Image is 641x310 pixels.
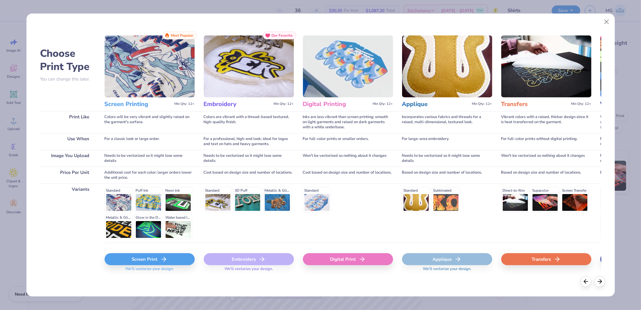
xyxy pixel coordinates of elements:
[204,133,294,150] div: For a professional, high-end look; ideal for logos and text on hats and heavy garments.
[402,100,470,108] h3: Applique
[303,167,393,184] div: Cost based on design size and number of locations.
[402,253,492,265] div: Applique
[123,266,176,275] span: We'll vectorize your design.
[402,35,492,97] img: Applique
[105,111,195,133] div: Colors will be very vibrant and slightly raised on the garment's surface.
[303,111,393,133] div: Inks are less vibrant than screen printing; smooth on light garments and raised on dark garments ...
[501,35,591,97] img: Transfers
[472,102,492,106] span: Min Qty: 12+
[501,111,591,133] div: Vibrant colors with a raised, thicker design since it is heat transferred on the garment.
[601,16,612,27] button: Close
[40,133,96,150] div: Use When
[105,35,195,97] img: Screen Printing
[40,47,96,73] h2: Choose Print Type
[204,253,294,265] div: Embroidery
[105,253,195,265] div: Screen Print
[204,111,294,133] div: Colors are vibrant with a thread-based textured, high-quality finish.
[303,253,393,265] div: Digital Print
[105,133,195,150] div: For a classic look or large order.
[501,150,591,167] div: Won't be vectorized so nothing about it changes
[274,102,294,106] span: Min Qty: 12+
[204,150,294,167] div: Needs to be vectorized so it might lose some details
[373,102,393,106] span: Min Qty: 12+
[204,100,271,108] h3: Embroidery
[40,111,96,133] div: Print Like
[40,184,96,243] div: Variants
[420,266,474,275] span: We'll vectorize your design.
[303,100,371,108] h3: Digital Printing
[501,253,591,265] div: Transfers
[303,35,393,97] img: Digital Printing
[272,33,293,38] span: Our Favorite
[40,167,96,184] div: Price Per Unit
[501,100,569,108] h3: Transfers
[402,111,492,133] div: Incorporates various fabrics and threads for a raised, multi-dimensional, textured look.
[204,35,294,97] img: Embroidery
[303,150,393,167] div: Won't be vectorized so nothing about it changes
[571,102,591,106] span: Min Qty: 12+
[402,150,492,167] div: Needs to be vectorized so it might lose some details
[105,150,195,167] div: Needs to be vectorized so it might lose some details
[501,133,591,150] div: For full-color prints without digital printing.
[402,133,492,150] div: For large-area embroidery.
[204,167,294,184] div: Cost based on design size and number of locations.
[171,33,194,38] span: Most Popular
[105,100,172,108] h3: Screen Printing
[303,133,393,150] div: For full-color prints or smaller orders.
[105,167,195,184] div: Additional cost for each color; larger orders lower the unit price.
[175,102,195,106] span: Min Qty: 12+
[501,167,591,184] div: Based on design size and number of locations.
[40,150,96,167] div: Image You Upload
[222,266,275,275] span: We'll vectorize your design.
[40,77,96,82] p: You can change this later.
[402,167,492,184] div: Based on design size and number of locations.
